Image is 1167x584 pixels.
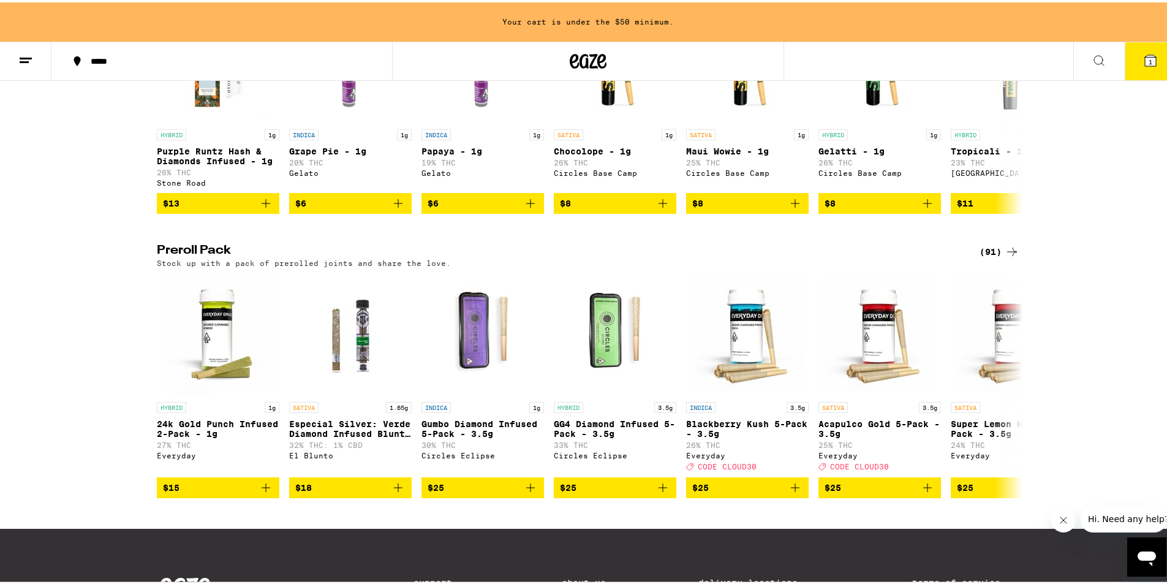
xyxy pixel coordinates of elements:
p: 25% THC [686,156,809,164]
iframe: Button to launch messaging window [1127,535,1166,574]
p: 33% THC [554,439,676,447]
a: Open page for GG4 Diamond Infused 5-Pack - 3.5g from Circles Eclipse [554,271,676,474]
p: 19% THC [421,156,544,164]
p: HYBRID [554,400,583,411]
button: Add to bag [289,475,412,496]
button: Add to bag [554,475,676,496]
p: 25% THC [818,439,941,447]
p: 1g [265,400,279,411]
iframe: Close message [1051,506,1076,530]
p: 1g [662,127,676,138]
div: Everyday [951,449,1073,457]
p: Gumbo Diamond Infused 5-Pack - 3.5g [421,417,544,436]
span: $25 [692,480,709,490]
button: Add to bag [421,191,544,211]
button: Add to bag [686,191,809,211]
p: 26% THC [686,439,809,447]
p: 32% THC: 1% CBD [289,439,412,447]
p: HYBRID [818,127,848,138]
p: 30% THC [421,439,544,447]
p: 26% THC [554,156,676,164]
img: Everyday - Blackberry Kush 5-Pack - 3.5g [686,271,809,393]
p: Stock up with a pack of prerolled joints and share the love. [157,257,451,265]
p: 27% THC [157,439,279,447]
button: Add to bag [951,191,1073,211]
span: $8 [560,196,571,206]
p: 1g [397,127,412,138]
p: 23% THC [951,156,1073,164]
p: HYBRID [157,400,186,411]
p: SATIVA [951,400,980,411]
p: SATIVA [289,400,319,411]
p: 1g [265,127,279,138]
span: $11 [957,196,973,206]
div: Everyday [686,449,809,457]
p: Papaya - 1g [421,144,544,154]
p: 24k Gold Punch Infused 2-Pack - 1g [157,417,279,436]
p: Acapulco Gold 5-Pack - 3.5g [818,417,941,436]
a: Open page for 24k Gold Punch Infused 2-Pack - 1g from Everyday [157,271,279,474]
div: Circles Eclipse [554,449,676,457]
button: Add to bag [554,191,676,211]
div: Circles Base Camp [554,167,676,175]
span: $15 [163,480,179,490]
div: Circles Base Camp [818,167,941,175]
img: El Blunto - Especial Silver: Verde Diamond Infused Blunt - 1.65g [289,271,412,393]
a: Open page for Super Lemon Haze 5-Pack - 3.5g from Everyday [951,271,1073,474]
p: Tropicali - 1g [951,144,1073,154]
a: Open page for Acapulco Gold 5-Pack - 3.5g from Everyday [818,271,941,474]
p: INDICA [421,400,451,411]
p: 1g [926,127,941,138]
img: Circles Eclipse - GG4 Diamond Infused 5-Pack - 3.5g [554,271,676,393]
span: CODE CLOUD30 [830,461,889,469]
div: Circles Eclipse [421,449,544,457]
span: 1 [1149,56,1152,63]
button: Add to bag [289,191,412,211]
p: 24% THC [951,439,1073,447]
p: 3.5g [919,400,941,411]
p: Super Lemon Haze 5-Pack - 3.5g [951,417,1073,436]
p: HYBRID [157,127,186,138]
div: (91) [980,242,1019,257]
span: $25 [825,480,841,490]
div: Gelato [421,167,544,175]
p: Chocolope - 1g [554,144,676,154]
p: SATIVA [554,127,583,138]
p: INDICA [686,400,716,411]
span: CODE CLOUD30 [698,461,757,469]
p: 1g [529,400,544,411]
div: Gelato [289,167,412,175]
div: Everyday [818,449,941,457]
iframe: Message from company [1081,503,1166,530]
p: SATIVA [818,400,848,411]
img: Everyday - Acapulco Gold 5-Pack - 3.5g [818,271,941,393]
div: El Blunto [289,449,412,457]
span: $8 [825,196,836,206]
a: Open page for Gumbo Diamond Infused 5-Pack - 3.5g from Circles Eclipse [421,271,544,474]
span: $8 [692,196,703,206]
button: Add to bag [686,475,809,496]
p: Blackberry Kush 5-Pack - 3.5g [686,417,809,436]
p: 26% THC [157,166,279,174]
p: 1g [529,127,544,138]
span: $25 [560,480,576,490]
button: Add to bag [818,475,941,496]
p: GG4 Diamond Infused 5-Pack - 3.5g [554,417,676,436]
span: $25 [428,480,444,490]
div: Stone Road [157,176,279,184]
h2: Preroll Pack [157,242,959,257]
p: INDICA [421,127,451,138]
button: Add to bag [818,191,941,211]
p: 1.65g [386,400,412,411]
span: $6 [428,196,439,206]
div: Circles Base Camp [686,167,809,175]
p: 26% THC [818,156,941,164]
p: 3.5g [787,400,809,411]
p: 3.5g [654,400,676,411]
img: Everyday - Super Lemon Haze 5-Pack - 3.5g [951,271,1073,393]
button: Add to bag [157,475,279,496]
img: Everyday - 24k Gold Punch Infused 2-Pack - 1g [157,271,279,393]
p: Gelatti - 1g [818,144,941,154]
span: $25 [957,480,973,490]
p: 20% THC [289,156,412,164]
